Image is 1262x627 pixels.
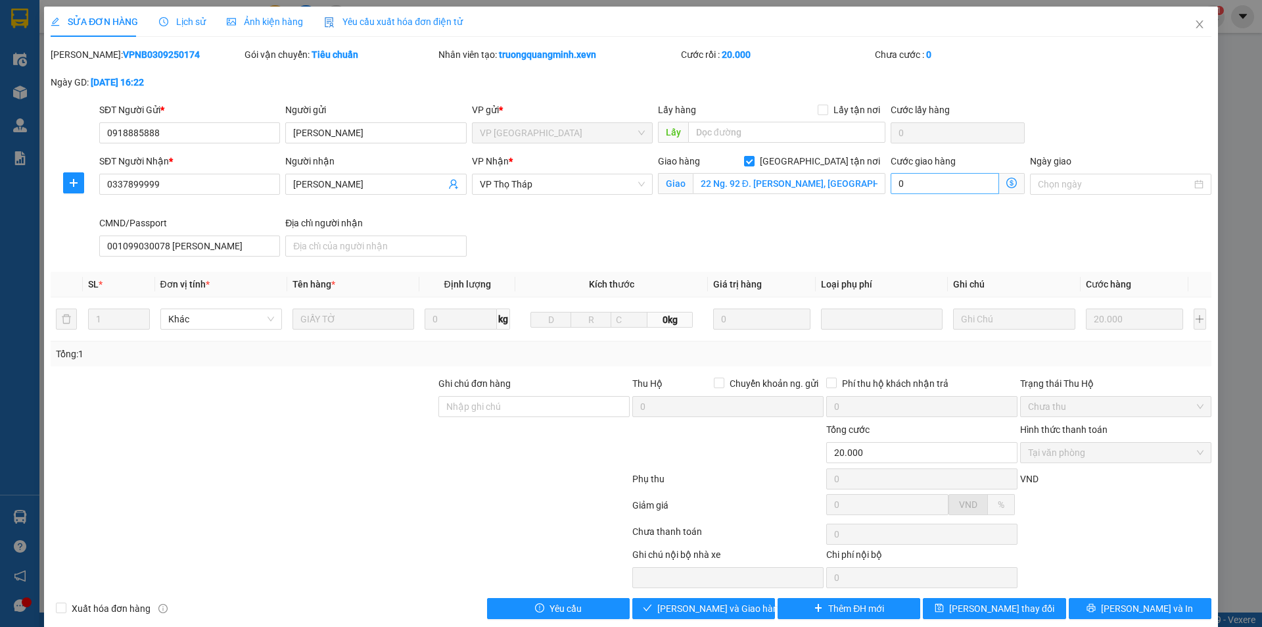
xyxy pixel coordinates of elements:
input: Ngày giao [1038,177,1191,191]
b: Tiêu chuẩn [312,49,358,60]
div: Địa chỉ người nhận [285,216,466,230]
input: VD: Bàn, Ghế [292,309,414,330]
span: Khác [168,309,274,329]
label: Hình thức thanh toán [1020,424,1108,435]
span: [PERSON_NAME] thay đổi [949,601,1054,616]
div: Phụ thu [631,472,825,495]
div: Cước rồi : [681,47,872,62]
span: Giao [658,173,693,194]
b: [DATE] 16:22 [91,77,144,88]
div: [PERSON_NAME]: [51,47,242,62]
span: exclamation-circle [535,603,544,614]
span: Ảnh kiện hàng [227,16,303,27]
span: [PERSON_NAME] và In [1101,601,1193,616]
div: CMND/Passport [99,216,280,230]
span: Yêu cầu xuất hóa đơn điện tử [324,16,463,27]
span: Lấy [658,122,688,143]
input: Cước lấy hàng [891,122,1025,143]
span: close [1194,19,1205,30]
button: plusThêm ĐH mới [778,598,920,619]
b: VPNB0309250174 [123,49,200,60]
span: Tên hàng [292,279,335,289]
input: D [530,312,571,328]
span: Chuyển khoản ng. gửi [724,376,824,391]
span: Phí thu hộ khách nhận trả [837,376,954,391]
span: % [998,499,1004,510]
span: kg [497,309,510,330]
b: 20.000 [722,49,751,60]
input: Địa chỉ của người nhận [285,236,466,257]
div: VP gửi [472,103,653,117]
span: Tổng cước [826,424,870,435]
span: VP Thọ Tháp [480,174,645,194]
span: Xuất hóa đơn hàng [66,601,156,616]
label: Cước lấy hàng [891,105,950,115]
div: Tổng: 1 [56,347,487,361]
div: Ghi chú nội bộ nhà xe [632,547,824,567]
span: picture [227,17,236,26]
button: plus [1194,309,1206,330]
div: Giảm giá [631,498,825,521]
span: Giá trị hàng [713,279,762,289]
div: Chi phí nội bộ [826,547,1017,567]
span: info-circle [158,604,168,613]
div: Trạng thái Thu Hộ [1020,376,1211,391]
input: 0 [1086,309,1184,330]
div: SĐT Người Gửi [99,103,280,117]
th: Ghi chú [948,272,1080,297]
span: SL [88,279,99,289]
span: Chưa thu [1028,397,1204,416]
label: Ngày giao [1030,156,1071,166]
b: truongquangminh.xevn [499,49,596,60]
label: Ghi chú đơn hàng [438,378,511,389]
span: dollar-circle [1006,178,1017,188]
span: Thu Hộ [632,378,663,389]
span: clock-circle [159,17,168,26]
button: plus [63,172,84,193]
span: Đơn vị tính [160,279,210,289]
input: Dọc đường [688,122,885,143]
span: save [935,603,944,614]
span: edit [51,17,60,26]
input: Ghi chú đơn hàng [438,396,630,417]
button: check[PERSON_NAME] và Giao hàng [632,598,775,619]
span: VND [959,499,977,510]
th: Loại phụ phí [816,272,948,297]
button: delete [56,309,77,330]
button: exclamation-circleYêu cầu [487,598,630,619]
div: Gói vận chuyển: [245,47,436,62]
input: 0 [713,309,811,330]
span: plus [64,178,83,188]
div: Chưa thanh toán [631,524,825,547]
div: Người gửi [285,103,466,117]
input: Giao tận nơi [693,173,885,194]
div: Nhân viên tạo: [438,47,678,62]
span: Lấy tận nơi [828,103,885,117]
span: [PERSON_NAME] và Giao hàng [657,601,783,616]
span: plus [814,603,823,614]
span: Lấy hàng [658,105,696,115]
span: check [643,603,652,614]
input: Ghi Chú [953,309,1075,330]
button: printer[PERSON_NAME] và In [1069,598,1211,619]
span: Cước hàng [1086,279,1131,289]
span: user-add [448,179,459,189]
button: save[PERSON_NAME] thay đổi [923,598,1065,619]
span: Tại văn phòng [1028,443,1204,463]
span: Lịch sử [159,16,206,27]
input: Cước giao hàng [891,173,999,194]
div: Người nhận [285,154,466,168]
span: Kích thước [589,279,634,289]
span: VND [1020,474,1039,484]
span: Định lượng [444,279,490,289]
label: Cước giao hàng [891,156,956,166]
span: Yêu cầu [549,601,582,616]
button: Close [1181,7,1218,43]
span: Thêm ĐH mới [828,601,884,616]
input: C [611,312,647,328]
div: SĐT Người Nhận [99,154,280,168]
span: Giao hàng [658,156,700,166]
span: VP Ninh Bình [480,123,645,143]
div: Ngày GD: [51,75,242,89]
b: 0 [926,49,931,60]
